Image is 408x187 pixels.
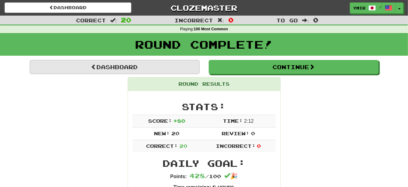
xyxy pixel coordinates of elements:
span: Score: [148,118,172,124]
span: 20 [171,130,179,136]
span: 428 [189,172,205,179]
strong: Points: [170,174,187,179]
span: : [302,18,309,23]
span: + 80 [173,118,185,124]
span: / 100 [189,173,221,179]
span: 0 [257,143,261,149]
span: To go [277,17,298,23]
span: Time: [223,118,243,124]
span: 2 : 12 [244,118,254,124]
h1: Round Complete! [2,38,406,50]
span: 0 [228,16,234,24]
span: / [379,5,382,9]
span: 0 [251,130,255,136]
a: Clozemaster [140,2,267,13]
span: Correct: [146,143,178,149]
a: Dashboard [5,2,131,13]
h2: Daily Goal: [133,158,276,168]
span: 🎉 [224,173,238,179]
span: Incorrect: [216,143,256,149]
a: ymir / [350,2,396,13]
h2: Stats: [133,102,276,112]
button: Continue [209,60,379,74]
span: 0 [313,16,318,24]
span: ymir [353,5,365,11]
a: Dashboard [30,60,200,74]
span: Review: [222,130,249,136]
span: 20 [179,143,187,149]
strong: 100 Most Common [194,27,228,31]
span: 20 [121,16,131,24]
span: Correct [76,17,106,23]
span: : [217,18,224,23]
span: Incorrect [174,17,213,23]
span: : [110,18,117,23]
div: Round Results [128,77,280,91]
span: New: [154,130,170,136]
